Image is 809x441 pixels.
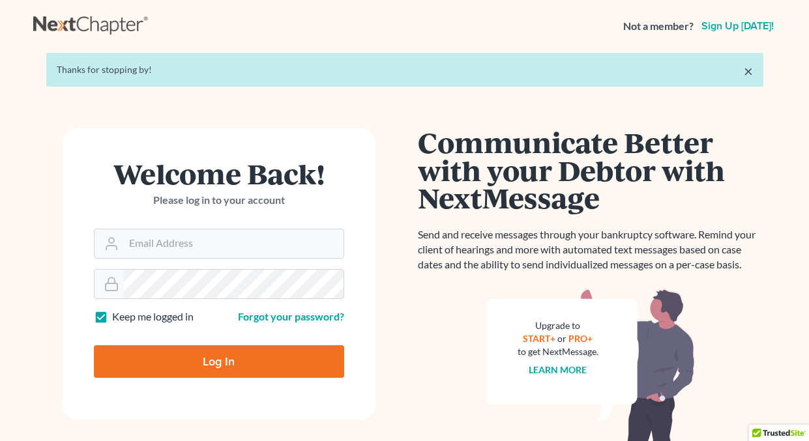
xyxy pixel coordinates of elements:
label: Keep me logged in [112,309,194,324]
a: Learn more [529,364,587,375]
a: Sign up [DATE]! [699,21,776,31]
input: Log In [94,345,344,378]
p: Send and receive messages through your bankruptcy software. Remind your client of hearings and mo... [418,227,763,272]
strong: Not a member? [623,19,694,34]
a: Forgot your password? [238,310,344,322]
p: Please log in to your account [94,193,344,208]
a: PRO+ [568,333,593,344]
a: × [744,63,753,79]
div: Upgrade to [518,319,598,332]
input: Email Address [124,229,344,258]
a: START+ [523,333,555,344]
h1: Communicate Better with your Debtor with NextMessage [418,128,763,212]
h1: Welcome Back! [94,160,344,188]
div: to get NextMessage. [518,345,598,358]
div: Thanks for stopping by! [57,63,753,76]
span: or [557,333,566,344]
